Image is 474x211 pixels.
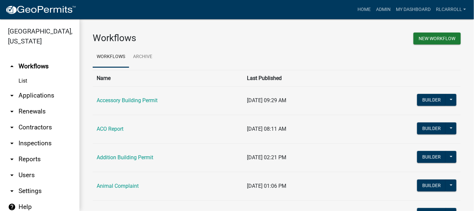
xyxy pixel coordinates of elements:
[129,46,156,68] a: Archive
[8,123,16,131] i: arrow_drop_down
[247,183,286,189] span: [DATE] 01:06 PM
[93,46,129,68] a: Workflows
[247,126,286,132] span: [DATE] 08:11 AM
[413,33,461,44] button: New Workflow
[97,97,158,104] a: Accessory Building Permit
[8,155,16,163] i: arrow_drop_down
[417,151,446,163] button: Builder
[247,97,286,104] span: [DATE] 09:29 AM
[97,183,139,189] a: Animal Complaint
[8,171,16,179] i: arrow_drop_down
[417,94,446,106] button: Builder
[8,203,16,211] i: help
[393,3,433,16] a: My Dashboard
[417,122,446,134] button: Builder
[93,33,272,44] h3: Workflows
[417,179,446,191] button: Builder
[93,70,243,86] th: Name
[8,62,16,70] i: arrow_drop_up
[433,3,469,16] a: RLcarroll
[243,70,399,86] th: Last Published
[8,139,16,147] i: arrow_drop_down
[8,92,16,100] i: arrow_drop_down
[97,154,153,161] a: Addition Building Permit
[373,3,393,16] a: Admin
[247,154,286,161] span: [DATE] 02:21 PM
[97,126,123,132] a: ACO Report
[355,3,373,16] a: Home
[8,107,16,115] i: arrow_drop_down
[8,187,16,195] i: arrow_drop_down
